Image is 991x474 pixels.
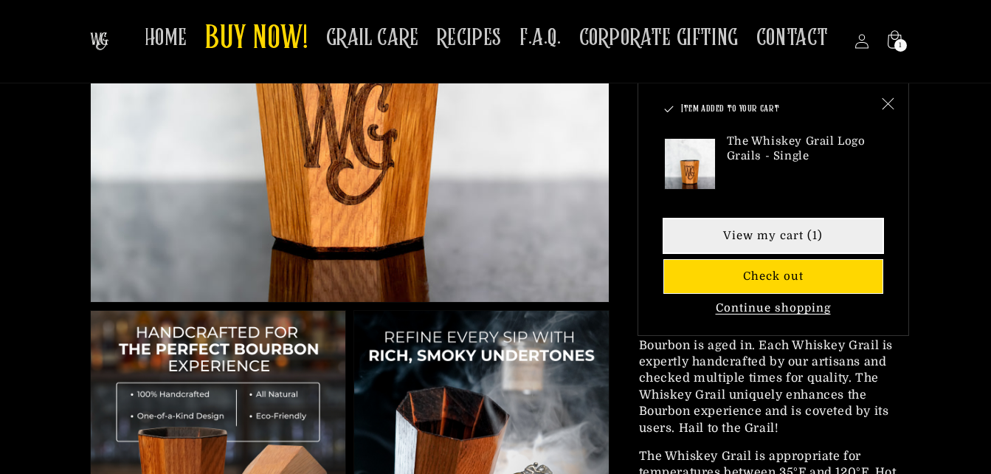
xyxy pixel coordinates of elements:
img: The Whiskey Grail [90,32,108,50]
span: GRAIL CARE [326,24,419,52]
span: HOME [145,24,187,52]
span: F.A.Q. [519,24,562,52]
a: CONTACT [747,15,838,61]
button: Check out [664,261,883,294]
a: F.A.Q. [511,15,570,61]
h3: The Whiskey Grail Logo Grails - Single [727,135,883,164]
button: Continue shopping [711,301,835,316]
a: GRAIL CARE [317,15,428,61]
a: RECIPES [428,15,511,61]
a: View my cart (1) [664,220,883,253]
div: Item added to your cart [638,84,909,336]
span: RECIPES [437,24,502,52]
span: CONTACT [756,24,829,52]
a: CORPORATE GIFTING [570,15,747,61]
h2: Item added to your cart [664,103,872,117]
span: 1 [899,39,902,52]
a: BUY NOW! [196,10,317,69]
button: Close [872,88,905,120]
p: The Whiskey Grail is an artisan white oak drinking vessel, charred on the inside to mimic the env... [639,287,902,436]
span: BUY NOW! [205,19,308,60]
a: HOME [136,15,196,61]
span: CORPORATE GIFTING [579,24,739,52]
